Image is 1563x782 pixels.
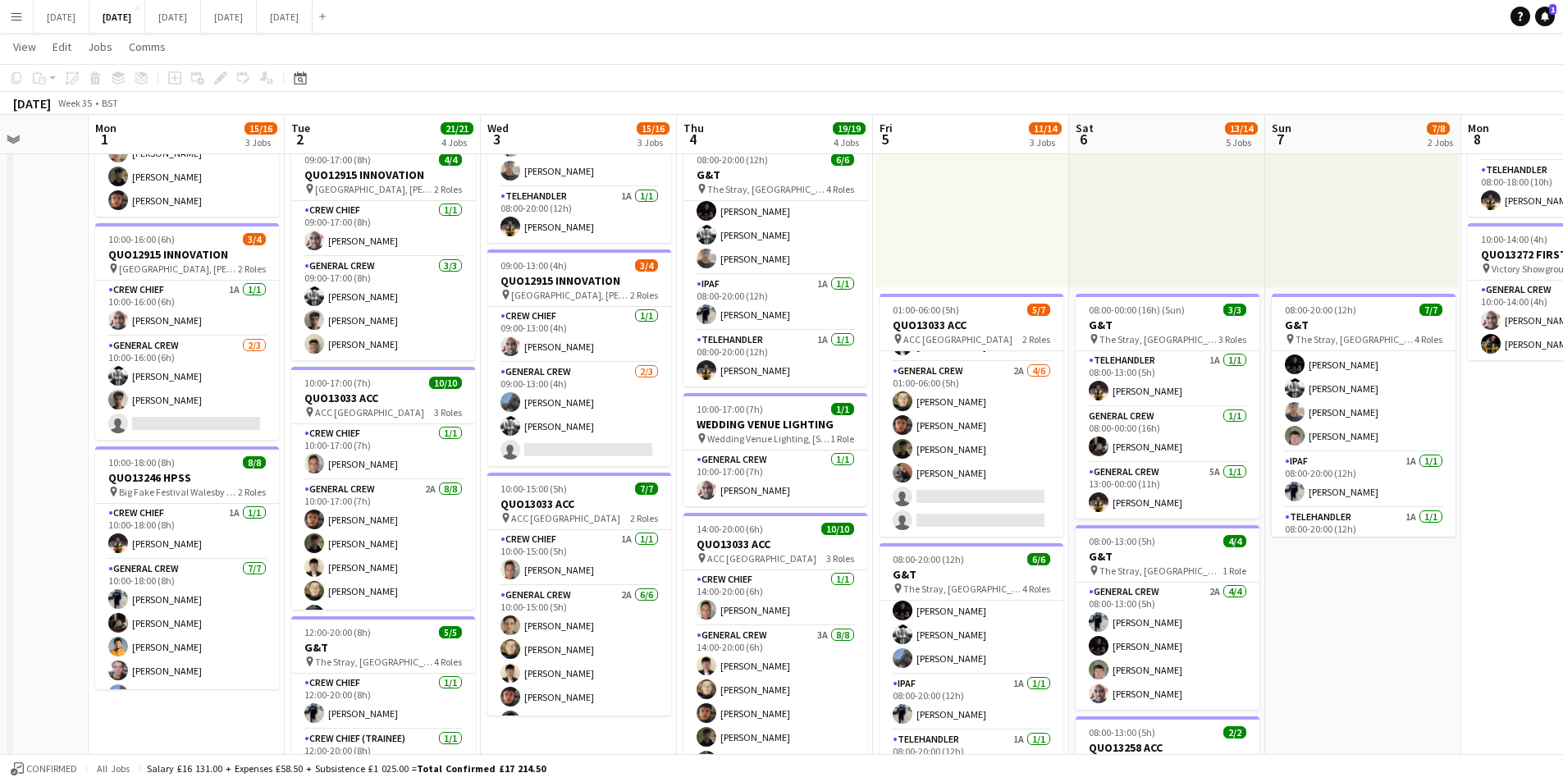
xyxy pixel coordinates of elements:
[487,363,671,466] app-card-role: General Crew2/309:00-13:00 (4h)[PERSON_NAME][PERSON_NAME]
[683,144,867,386] div: 08:00-20:00 (12h)6/6G&T The Stray, [GEOGRAPHIC_DATA], [GEOGRAPHIC_DATA], [GEOGRAPHIC_DATA]4 Roles...
[95,113,279,217] app-card-role: General Crew3/309:00-15:00 (6h)[PERSON_NAME][PERSON_NAME][PERSON_NAME]
[1481,233,1547,245] span: 10:00-14:00 (4h)
[487,307,671,363] app-card-role: Crew Chief1/109:00-13:00 (4h)[PERSON_NAME]
[683,537,867,551] h3: QUO13033 ACC
[683,393,867,506] app-job-card: 10:00-17:00 (7h)1/1WEDDING VENUE LIGHTING Wedding Venue Lighting, [STREET_ADDRESS]1 RoleGeneral C...
[434,656,462,668] span: 4 Roles
[880,571,1063,675] app-card-role: General Crew5A3/308:00-20:00 (12h)[PERSON_NAME][PERSON_NAME][PERSON_NAME]
[1022,333,1050,345] span: 2 Roles
[238,486,266,498] span: 2 Roles
[81,36,119,57] a: Jobs
[1272,318,1456,332] h3: G&T
[429,377,462,389] span: 10/10
[500,259,567,272] span: 09:00-13:00 (4h)
[94,762,133,775] span: All jobs
[95,223,279,440] app-job-card: 10:00-16:00 (6h)3/4QUO12915 INNOVATION [GEOGRAPHIC_DATA], [PERSON_NAME], [GEOGRAPHIC_DATA], [GEOG...
[1076,740,1259,755] h3: QUO13258 ACC
[291,201,475,257] app-card-role: Crew Chief1/109:00-17:00 (8h)[PERSON_NAME]
[93,130,117,149] span: 1
[826,552,854,565] span: 3 Roles
[7,36,43,57] a: View
[903,333,1012,345] span: ACC [GEOGRAPHIC_DATA]
[880,567,1063,582] h3: G&T
[834,136,865,149] div: 4 Jobs
[129,39,166,54] span: Comms
[681,130,704,149] span: 4
[1218,333,1246,345] span: 3 Roles
[1296,333,1414,345] span: The Stray, [GEOGRAPHIC_DATA], [GEOGRAPHIC_DATA], [GEOGRAPHIC_DATA]
[1226,136,1257,149] div: 5 Jobs
[88,39,112,54] span: Jobs
[291,257,475,360] app-card-role: General Crew3/309:00-17:00 (8h)[PERSON_NAME][PERSON_NAME][PERSON_NAME]
[1414,333,1442,345] span: 4 Roles
[697,153,768,166] span: 08:00-20:00 (12h)
[1269,130,1291,149] span: 7
[1089,726,1155,739] span: 08:00-13:00 (5h)
[243,456,266,469] span: 8/8
[487,496,671,511] h3: QUO13033 ACC
[487,586,671,761] app-card-role: General Crew2A6/610:00-15:00 (5h)[PERSON_NAME][PERSON_NAME][PERSON_NAME][PERSON_NAME][PERSON_NAME]
[291,391,475,405] h3: QUO13033 ACC
[1223,304,1246,316] span: 3/3
[635,482,658,495] span: 7/7
[1223,726,1246,739] span: 2/2
[707,432,830,445] span: Wedding Venue Lighting, [STREET_ADDRESS]
[1427,122,1450,135] span: 7/8
[707,552,816,565] span: ACC [GEOGRAPHIC_DATA]
[683,167,867,182] h3: G&T
[1030,136,1061,149] div: 3 Jobs
[8,760,80,778] button: Confirmed
[697,403,763,415] span: 10:00-17:00 (7h)
[821,523,854,535] span: 10/10
[145,1,201,33] button: [DATE]
[13,95,51,112] div: [DATE]
[1223,565,1246,577] span: 1 Role
[635,259,658,272] span: 3/4
[95,446,279,689] app-job-card: 10:00-18:00 (8h)8/8QUO13246 HPSS Big Fake Festival Walesby [STREET_ADDRESS]2 RolesCrew Chief1A1/1...
[291,480,475,702] app-card-role: General Crew2A8/810:00-17:00 (7h)[PERSON_NAME][PERSON_NAME][PERSON_NAME][PERSON_NAME][PERSON_NAME]
[1468,121,1489,135] span: Mon
[630,289,658,301] span: 2 Roles
[434,183,462,195] span: 2 Roles
[304,626,371,638] span: 12:00-20:00 (8h)
[441,122,473,135] span: 21/21
[880,121,893,135] span: Fri
[315,183,434,195] span: [GEOGRAPHIC_DATA], [PERSON_NAME], [GEOGRAPHIC_DATA], [GEOGRAPHIC_DATA]
[315,656,434,668] span: The Stray, [GEOGRAPHIC_DATA], [GEOGRAPHIC_DATA], [GEOGRAPHIC_DATA]
[1428,136,1453,149] div: 2 Jobs
[13,39,36,54] span: View
[89,1,145,33] button: [DATE]
[122,36,172,57] a: Comms
[147,762,546,775] div: Salary £16 131.00 + Expenses £58.50 + Subsistence £1 025.00 =
[1076,549,1259,564] h3: G&T
[1076,318,1259,332] h3: G&T
[95,121,117,135] span: Mon
[34,1,89,33] button: [DATE]
[1272,294,1456,537] div: 08:00-20:00 (12h)7/7G&T The Stray, [GEOGRAPHIC_DATA], [GEOGRAPHIC_DATA], [GEOGRAPHIC_DATA]4 Roles...
[1089,535,1155,547] span: 08:00-13:00 (5h)
[245,136,276,149] div: 3 Jobs
[880,294,1063,537] app-job-card: 01:00-06:00 (5h)5/7QUO13033 ACC ACC [GEOGRAPHIC_DATA]2 RolesCrew Chief1/101:00-06:00 (5h)[PERSON_...
[831,403,854,415] span: 1/1
[683,331,867,386] app-card-role: TELEHANDLER1A1/108:00-20:00 (12h)[PERSON_NAME]
[1272,452,1456,508] app-card-role: IPAF1A1/108:00-20:00 (12h)[PERSON_NAME]
[291,144,475,360] div: 09:00-17:00 (8h)4/4QUO12915 INNOVATION [GEOGRAPHIC_DATA], [PERSON_NAME], [GEOGRAPHIC_DATA], [GEOG...
[683,275,867,331] app-card-role: IPAF1A1/108:00-20:00 (12h)[PERSON_NAME]
[511,512,620,524] span: ACC [GEOGRAPHIC_DATA]
[245,122,277,135] span: 15/16
[441,136,473,149] div: 4 Jobs
[487,473,671,716] app-job-card: 10:00-15:00 (5h)7/7QUO13033 ACC ACC [GEOGRAPHIC_DATA]2 RolesCrew Chief1A1/110:00-15:00 (5h)[PERSO...
[893,304,959,316] span: 01:00-06:00 (5h)
[1076,407,1259,463] app-card-role: General Crew1/108:00-00:00 (16h)[PERSON_NAME]
[893,553,964,565] span: 08:00-20:00 (12h)
[826,183,854,195] span: 4 Roles
[53,39,71,54] span: Edit
[487,249,671,466] app-job-card: 09:00-13:00 (4h)3/4QUO12915 INNOVATION [GEOGRAPHIC_DATA], [PERSON_NAME], [GEOGRAPHIC_DATA], [GEOG...
[683,121,704,135] span: Thu
[95,281,279,336] app-card-role: Crew Chief1A1/110:00-16:00 (6h)[PERSON_NAME]
[1027,304,1050,316] span: 5/7
[903,583,1022,595] span: The Stray, [GEOGRAPHIC_DATA], [GEOGRAPHIC_DATA], [GEOGRAPHIC_DATA]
